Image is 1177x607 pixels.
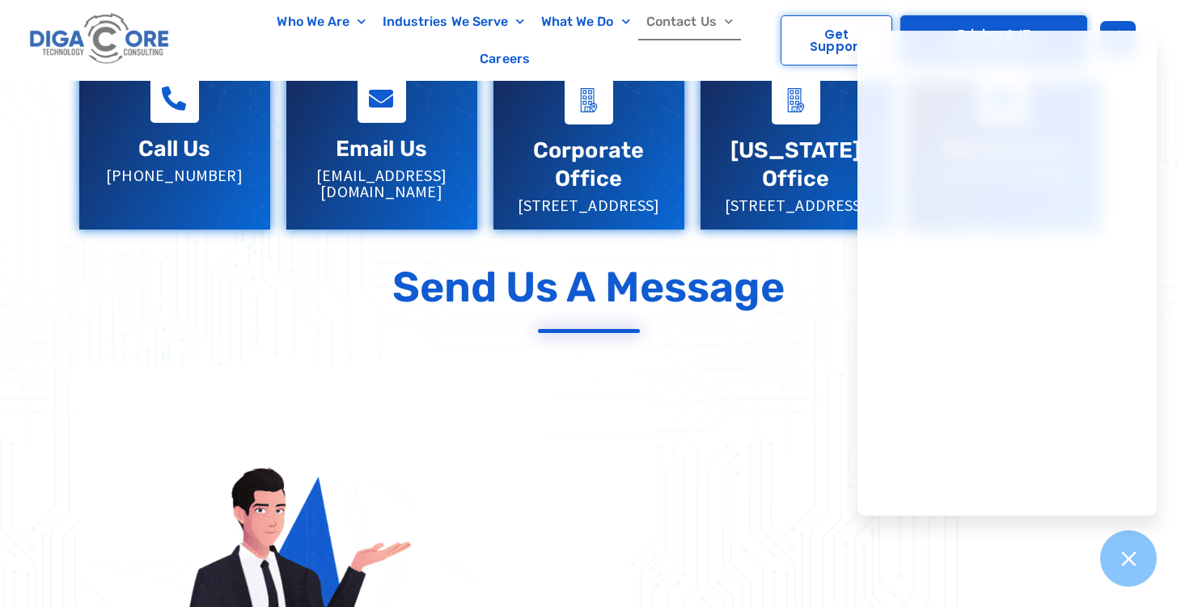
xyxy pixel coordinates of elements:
span: Pricing & IT Assessment [917,28,1070,53]
span: Get Support [798,28,875,53]
a: Get Support [781,15,892,65]
p: Send Us a Message [392,262,785,312]
a: Corporate Office [533,137,644,192]
a: [US_STATE] Office [730,137,862,192]
p: [STREET_ADDRESS] [510,197,668,213]
a: Virginia Office [772,74,820,124]
p: [EMAIL_ADDRESS][DOMAIN_NAME] [303,167,461,200]
a: Pricing & IT Assessment [900,15,1087,65]
p: [PHONE_NUMBER] [95,167,254,183]
a: Email Us [358,74,406,123]
a: Industries We Serve [375,3,533,40]
a: Corporate Office [565,74,613,124]
a: Contact Us [638,3,741,40]
a: Call Us [138,136,211,162]
a: What We Do [533,3,638,40]
iframe: Chatgenie Messenger [857,31,1157,516]
a: Careers [472,40,538,78]
nav: Menu [237,3,773,78]
a: Who We Are [269,3,374,40]
a: Email Us [336,136,427,162]
p: [STREET_ADDRESS] [717,197,875,213]
a: Call Us [150,74,199,123]
img: Digacore logo 1 [26,8,174,70]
